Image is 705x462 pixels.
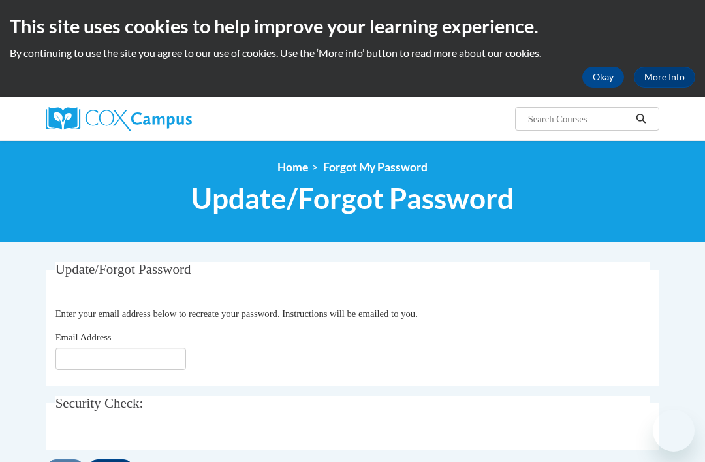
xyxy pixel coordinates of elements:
span: Enter your email address below to recreate your password. Instructions will be emailed to you. [55,308,418,319]
img: Cox Campus [46,107,192,131]
span: Update/Forgot Password [55,261,191,277]
span: Email Address [55,332,112,342]
span: Update/Forgot Password [191,181,514,216]
h2: This site uses cookies to help improve your learning experience. [10,13,695,39]
span: Security Check: [55,395,144,411]
span: Forgot My Password [323,160,428,174]
button: Okay [582,67,624,88]
a: Home [277,160,308,174]
input: Search Courses [527,111,631,127]
p: By continuing to use the site you agree to our use of cookies. Use the ‘More info’ button to read... [10,46,695,60]
a: Cox Campus [46,107,237,131]
iframe: Button to launch messaging window [653,410,695,452]
input: Email [55,348,186,370]
button: Search [631,111,651,127]
a: More Info [634,67,695,88]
